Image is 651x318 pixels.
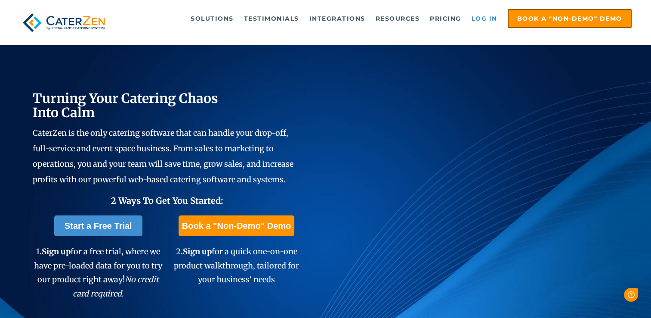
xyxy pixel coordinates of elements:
a: Testimonials [240,10,303,27]
span: 2. for a quick one-on-one product walkthrough, tailored for your business' needs [174,246,299,284]
span: 1. for a free trial, where we have pre-loaded data for you to try our product right away! [34,246,162,298]
a: Log in [467,10,502,27]
a: Integrations [305,10,370,27]
img: caterzen [19,9,108,36]
a: Solutions [186,10,238,27]
a: Book a "Non-Demo" Demo [179,215,294,236]
a: Pricing [426,10,466,27]
span: Turning Your Catering Chaos Into Calm [33,90,218,121]
em: No credit card required. [73,274,159,298]
div: Navigation Menu [124,9,631,28]
span: 2 Ways To Get You Started: [111,195,223,206]
a: Start a Free Trial [54,215,142,236]
span: Sign up [42,246,71,256]
iframe: Help widget launcher [574,284,642,309]
span: Sign up [183,246,212,256]
span: CaterZen is the only catering software that can handle your drop-off, full-service and event spac... [33,128,293,184]
a: Resources [371,10,424,27]
a: Book a "Non-Demo" Demo [508,9,632,28]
